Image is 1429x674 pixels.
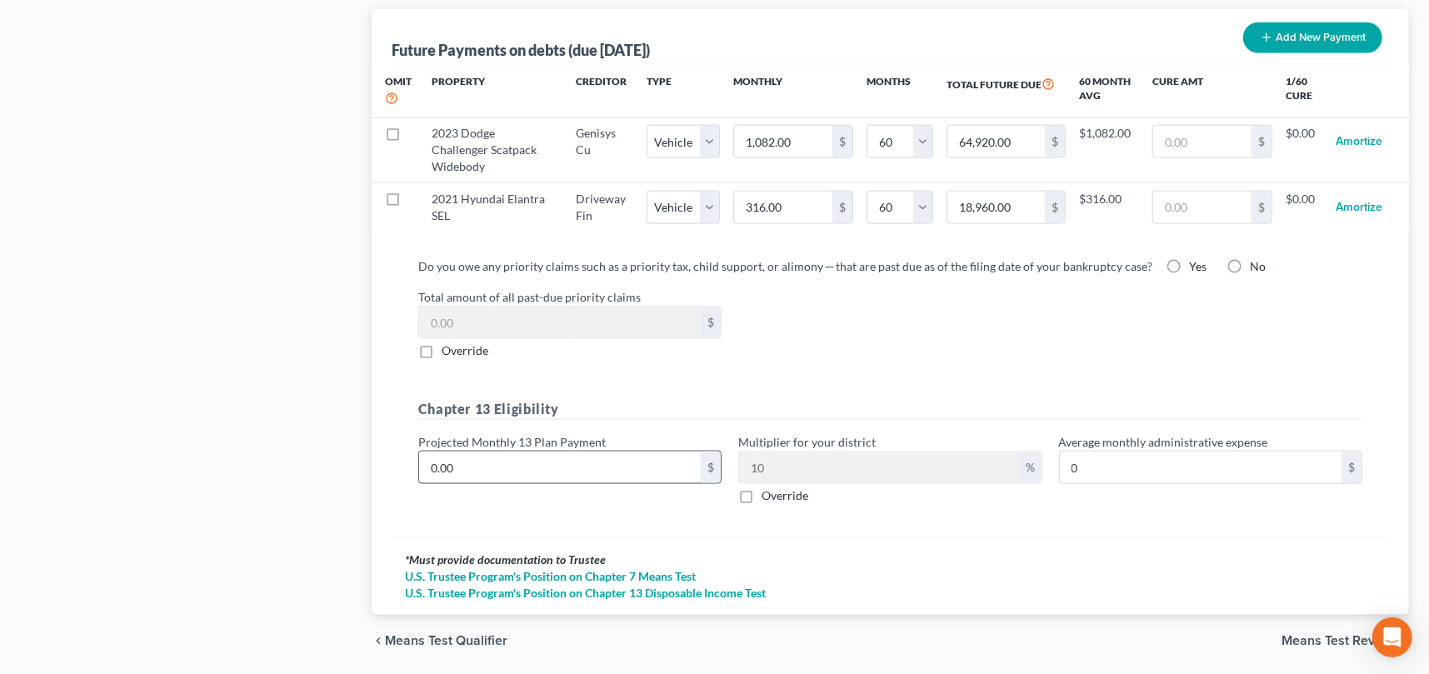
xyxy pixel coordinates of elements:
[1059,433,1268,451] label: Average monthly administrative expense
[832,126,852,157] div: $
[720,65,866,117] th: Monthly
[1251,259,1267,273] span: No
[1336,191,1382,224] button: Amortize
[405,585,1376,602] a: U.S. Trustee Program's Position on Chapter 13 Disposable Income Test
[1286,183,1322,232] td: $0.00
[410,288,1371,306] label: Total amount of all past-due priority claims
[739,452,1020,483] input: 0.00
[418,183,563,232] td: 2021 Hyundai Elantra SEL
[947,192,1045,223] input: 0.00
[442,343,488,357] span: Override
[1243,22,1382,53] button: Add New Payment
[1139,65,1285,117] th: Cure Amt
[1153,192,1251,223] input: 0.00
[1286,65,1322,117] th: 1/60 Cure
[563,65,647,117] th: Creditor
[372,635,507,648] button: chevron_left Means Test Qualifier
[762,488,808,502] span: Override
[418,433,606,451] label: Projected Monthly 13 Plan Payment
[1282,635,1396,648] span: Means Test Review
[419,452,701,483] input: 0.00
[1252,126,1272,157] div: $
[563,117,647,182] td: Genisys Cu
[563,183,647,232] td: Driveway Fin
[418,65,563,117] th: Property
[933,65,1079,117] th: Total Future Due
[1079,117,1139,182] td: $1,082.00
[738,433,876,451] label: Multiplier for your district
[1336,125,1382,158] button: Amortize
[1021,452,1042,483] div: %
[701,307,721,338] div: $
[1372,617,1412,657] div: Open Intercom Messenger
[392,40,650,60] div: Future Payments on debts (due [DATE])
[701,452,721,483] div: $
[1060,452,1342,483] input: 0.00
[372,635,385,648] i: chevron_left
[647,65,720,117] th: Type
[1252,192,1272,223] div: $
[947,126,1045,157] input: 0.00
[1045,126,1065,157] div: $
[405,568,1376,585] a: U.S. Trustee Program's Position on Chapter 7 Means Test
[419,307,701,338] input: 0.00
[734,126,832,157] input: 0.00
[1079,65,1139,117] th: 60 Month Avg
[1286,117,1322,182] td: $0.00
[418,399,1362,420] h5: Chapter 13 Eligibility
[832,192,852,223] div: $
[867,65,933,117] th: Months
[734,192,832,223] input: 0.00
[1153,126,1251,157] input: 0.00
[1190,259,1207,273] span: Yes
[405,552,1376,568] div: Must provide documentation to Trustee
[372,65,418,117] th: Omit
[1282,635,1409,648] button: Means Test Review chevron_right
[1079,183,1139,232] td: $316.00
[418,117,563,182] td: 2023 Dodge Challenger Scatpack Widebody
[1045,192,1065,223] div: $
[385,635,507,648] span: Means Test Qualifier
[1342,452,1362,483] div: $
[418,257,1153,275] label: Do you owe any priority claims such as a priority tax, child support, or alimony ─ that are past ...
